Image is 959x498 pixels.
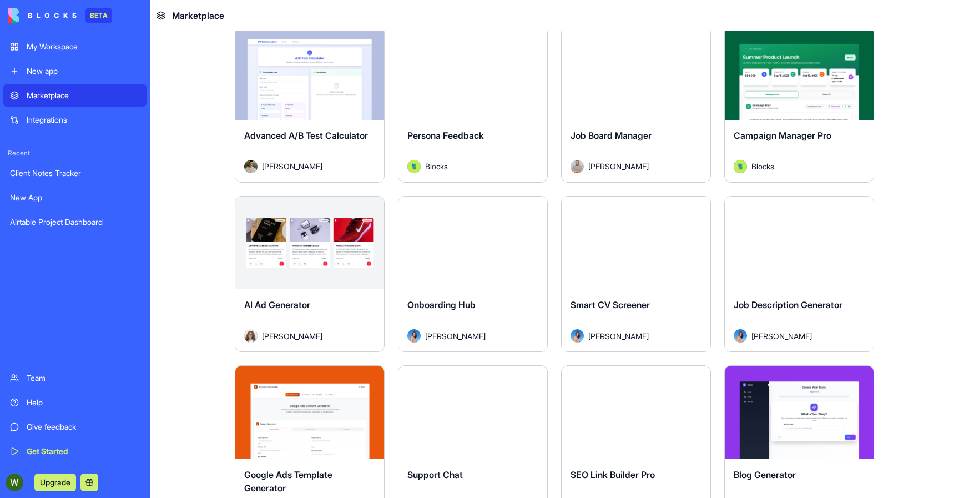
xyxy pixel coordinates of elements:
[571,299,650,310] span: Smart CV Screener
[407,469,463,480] span: Support Chat
[8,8,112,23] a: BETA
[262,330,322,342] span: [PERSON_NAME]
[3,60,147,82] a: New app
[244,130,368,141] span: Advanced A/B Test Calculator
[3,211,147,233] a: Airtable Project Dashboard
[10,192,140,203] div: New App
[27,421,140,432] div: Give feedback
[724,26,874,183] a: Campaign Manager ProAvatarBlocks
[561,26,711,183] a: Job Board ManagerAvatar[PERSON_NAME]
[27,41,140,52] div: My Workspace
[425,160,448,172] span: Blocks
[10,168,140,179] div: Client Notes Tracker
[407,160,421,173] img: Avatar
[27,373,140,384] div: Team
[571,329,584,343] img: Avatar
[34,476,76,487] a: Upgrade
[734,130,831,141] span: Campaign Manager Pro
[34,474,76,491] button: Upgrade
[751,160,774,172] span: Blocks
[8,8,77,23] img: logo
[27,397,140,408] div: Help
[3,162,147,184] a: Client Notes Tracker
[3,367,147,389] a: Team
[3,391,147,414] a: Help
[27,446,140,457] div: Get Started
[244,160,258,173] img: Avatar
[407,329,421,343] img: Avatar
[407,299,476,310] span: Onboarding Hub
[3,416,147,438] a: Give feedback
[27,90,140,101] div: Marketplace
[235,26,385,183] a: Advanced A/B Test CalculatorAvatar[PERSON_NAME]
[588,160,649,172] span: [PERSON_NAME]
[3,149,147,158] span: Recent
[244,469,332,494] span: Google Ads Template Generator
[10,217,140,228] div: Airtable Project Dashboard
[751,330,812,342] span: [PERSON_NAME]
[3,36,147,58] a: My Workspace
[27,114,140,125] div: Integrations
[588,330,649,342] span: [PERSON_NAME]
[734,299,842,310] span: Job Description Generator
[262,160,322,172] span: [PERSON_NAME]
[27,66,140,77] div: New app
[244,299,310,310] span: AI Ad Generator
[571,130,652,141] span: Job Board Manager
[3,187,147,209] a: New App
[734,469,796,480] span: Blog Generator
[561,196,711,353] a: Smart CV ScreenerAvatar[PERSON_NAME]
[398,26,548,183] a: Persona FeedbackAvatarBlocks
[724,196,874,353] a: Job Description GeneratorAvatar[PERSON_NAME]
[235,196,385,353] a: AI Ad GeneratorAvatar[PERSON_NAME]
[3,109,147,131] a: Integrations
[571,160,584,173] img: Avatar
[407,130,484,141] span: Persona Feedback
[734,329,747,343] img: Avatar
[734,160,747,173] img: Avatar
[571,469,655,480] span: SEO Link Builder Pro
[3,440,147,462] a: Get Started
[3,84,147,107] a: Marketplace
[425,330,486,342] span: [PERSON_NAME]
[85,8,112,23] div: BETA
[6,474,23,491] img: ACg8ocJfX902z323eJv0WgYs8to-prm3hRyyT9LVmbu9YU5sKTReeg=s96-c
[172,9,224,22] span: Marketplace
[398,196,548,353] a: Onboarding HubAvatar[PERSON_NAME]
[244,329,258,343] img: Avatar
